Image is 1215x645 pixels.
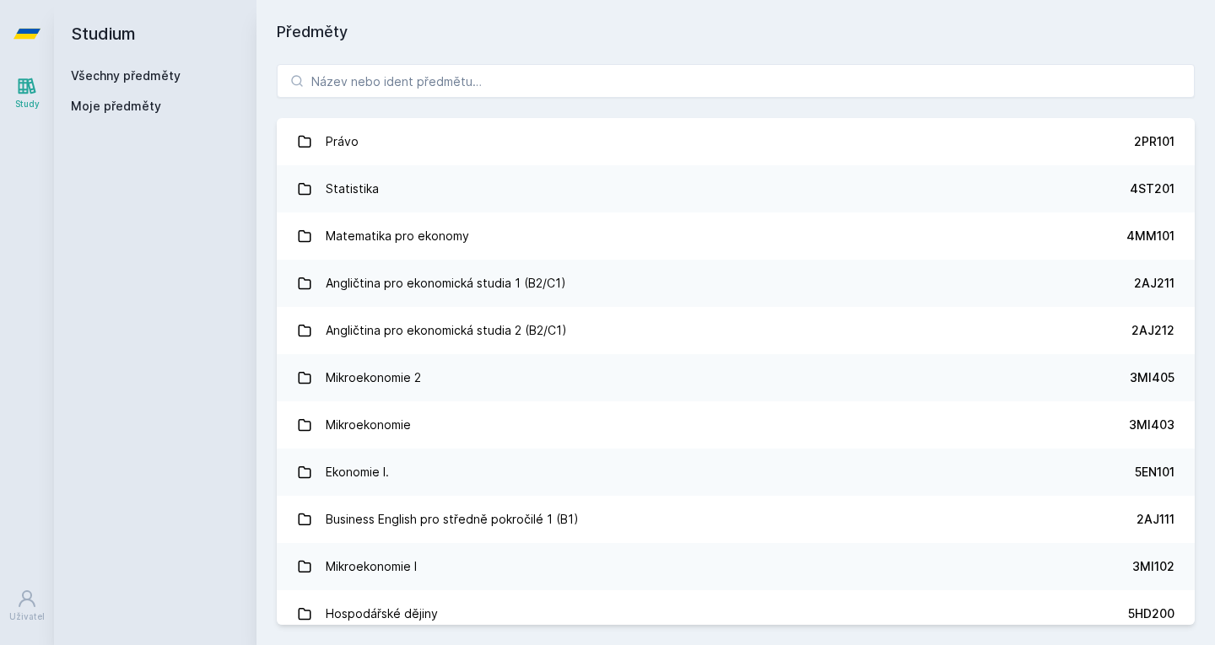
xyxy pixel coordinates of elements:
div: 3MI405 [1130,369,1174,386]
div: 2AJ111 [1137,511,1174,528]
input: Název nebo ident předmětu… [277,64,1195,98]
div: 3MI403 [1129,417,1174,433]
a: Uživatel [3,580,51,632]
a: Všechny předměty [71,68,181,83]
div: Angličtina pro ekonomická studia 2 (B2/C1) [326,314,567,347]
a: Study [3,67,51,119]
div: Matematika pro ekonomy [326,219,469,253]
div: 2AJ212 [1131,322,1174,339]
div: 2PR101 [1134,133,1174,150]
div: Právo [326,125,359,159]
div: Mikroekonomie 2 [326,361,421,395]
a: Angličtina pro ekonomická studia 2 (B2/C1) 2AJ212 [277,307,1195,354]
div: Statistika [326,172,379,206]
div: Ekonomie I. [326,455,389,489]
div: 5EN101 [1135,464,1174,481]
div: 5HD200 [1128,605,1174,622]
div: Angličtina pro ekonomická studia 1 (B2/C1) [326,266,566,300]
a: Hospodářské dějiny 5HD200 [277,590,1195,637]
a: Statistika 4ST201 [277,165,1195,212]
div: Mikroekonomie I [326,550,417,583]
div: Mikroekonomie [326,408,411,442]
a: Mikroekonomie 2 3MI405 [277,354,1195,401]
a: Právo 2PR101 [277,118,1195,165]
a: Ekonomie I. 5EN101 [277,449,1195,496]
a: Angličtina pro ekonomická studia 1 (B2/C1) 2AJ211 [277,260,1195,307]
div: Uživatel [9,610,45,623]
a: Business English pro středně pokročilé 1 (B1) 2AJ111 [277,496,1195,543]
div: Business English pro středně pokročilé 1 (B1) [326,503,579,536]
a: Mikroekonomie I 3MI102 [277,543,1195,590]
div: 2AJ211 [1134,275,1174,292]
h1: Předměty [277,20,1195,44]
div: 4MM101 [1126,228,1174,245]
div: 4ST201 [1130,180,1174,197]
a: Matematika pro ekonomy 4MM101 [277,212,1195,260]
span: Moje předměty [71,98,161,115]
div: Study [15,98,40,110]
div: Hospodářské dějiny [326,597,438,631]
a: Mikroekonomie 3MI403 [277,401,1195,449]
div: 3MI102 [1132,558,1174,575]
